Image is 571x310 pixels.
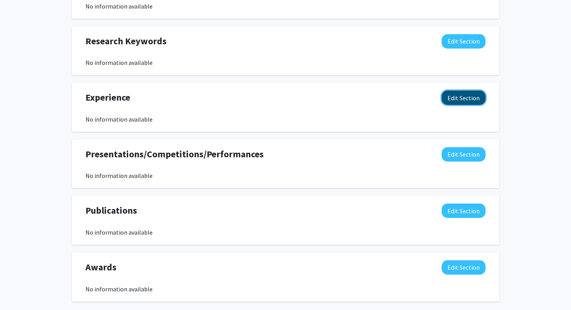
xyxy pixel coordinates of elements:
[442,260,486,275] button: Edit Awards
[442,147,486,162] button: Edit Presentations/Competitions/Performances
[85,147,264,161] span: Presentations/Competitions/Performances
[85,204,137,218] span: Publications
[85,91,130,104] span: Experience
[85,171,486,180] div: No information available
[442,204,486,218] button: Edit Publications
[85,260,117,274] span: Awards
[85,284,486,294] div: No information available
[6,275,33,304] iframe: Chat
[442,34,486,49] button: Edit Research Keywords
[85,2,486,11] div: No information available
[85,228,486,237] div: No information available
[85,58,486,67] div: No information available
[85,115,486,124] div: No information available
[442,91,486,105] button: Edit Experience
[85,34,167,48] span: Research Keywords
